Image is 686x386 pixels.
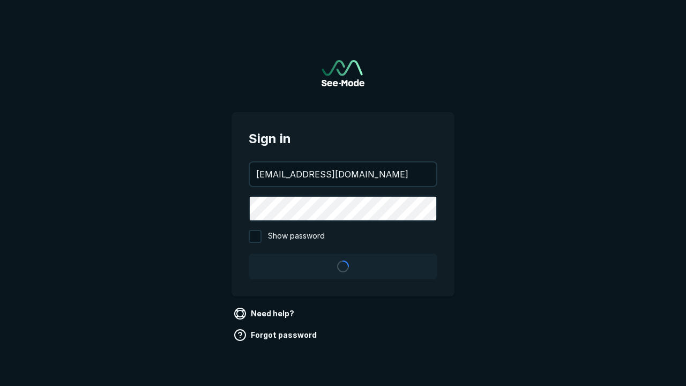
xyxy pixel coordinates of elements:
a: Need help? [232,305,299,322]
span: Show password [268,230,325,243]
span: Sign in [249,129,437,149]
a: Forgot password [232,326,321,344]
img: See-Mode Logo [322,60,364,86]
a: Go to sign in [322,60,364,86]
input: your@email.com [250,162,436,186]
